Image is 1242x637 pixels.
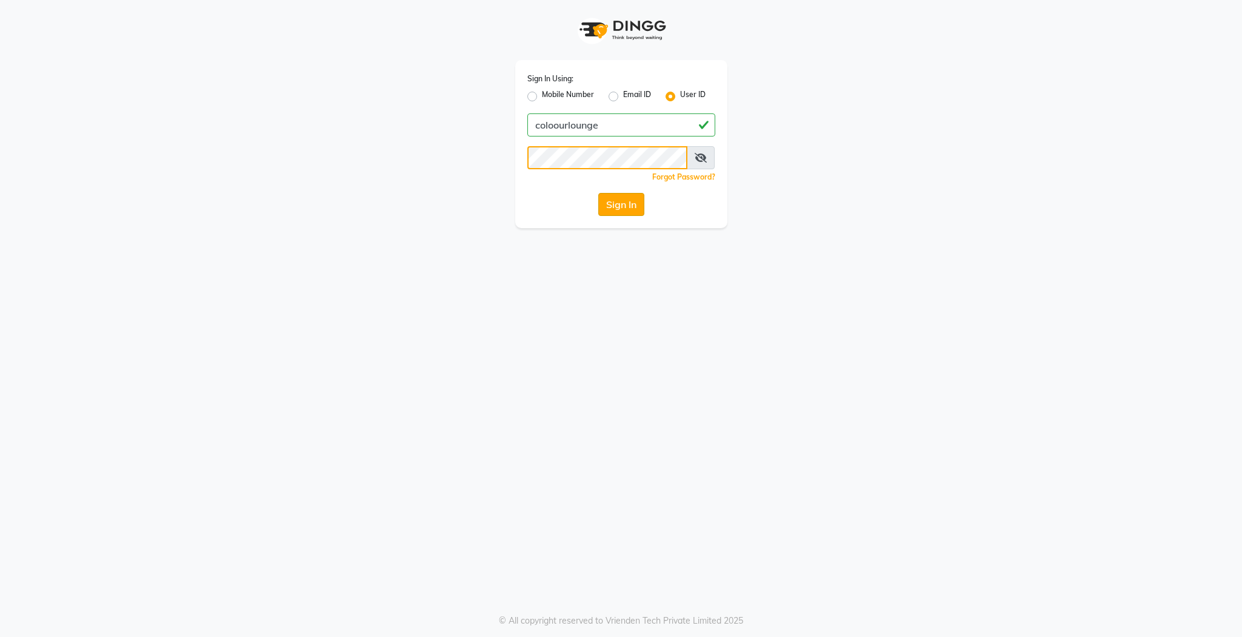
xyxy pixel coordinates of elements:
[623,89,651,104] label: Email ID
[652,172,715,181] a: Forgot Password?
[680,89,706,104] label: User ID
[598,193,644,216] button: Sign In
[527,146,687,169] input: Username
[527,73,573,84] label: Sign In Using:
[542,89,594,104] label: Mobile Number
[573,12,670,48] img: logo1.svg
[527,113,715,136] input: Username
